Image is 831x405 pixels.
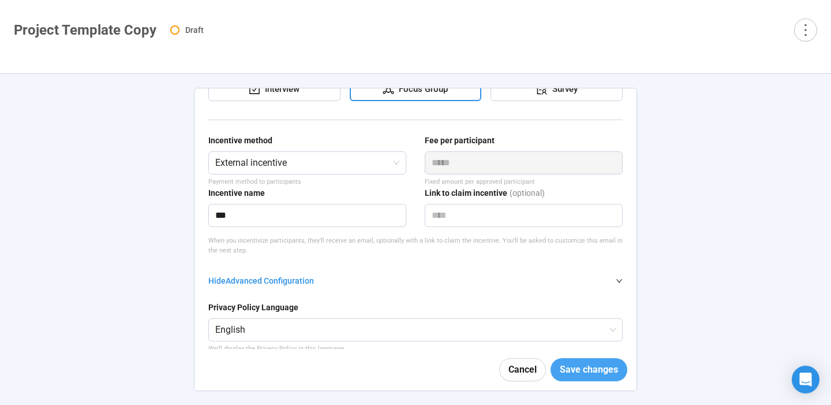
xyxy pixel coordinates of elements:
[208,301,298,314] div: Privacy Policy Language
[792,366,819,393] div: Open Intercom Messenger
[249,83,260,95] span: carry-out
[208,274,623,287] div: HideAdvanced Configuration
[510,187,545,204] div: (optional)
[208,187,265,199] div: Incentive name
[208,236,623,256] p: When you incentivize participants, they'll receive an email, optionally with a link to claim the ...
[551,358,627,381] button: Save changes
[394,83,448,96] div: Focus Group
[794,18,817,42] button: more
[14,22,156,38] h1: Project Template Copy
[208,274,609,287] div: Hide Advanced Configuration
[798,22,813,38] span: more
[208,134,272,147] div: Incentive method
[208,344,623,354] div: We'll display the Privacy Policy in this language
[383,83,394,95] span: deployment-unit
[499,358,546,381] button: Cancel
[560,362,618,377] span: Save changes
[425,187,507,199] div: Link to claim incentive
[425,134,495,147] div: Fee per participant
[536,83,548,95] span: solution
[208,177,406,187] p: Payment method to participants
[185,25,204,35] span: Draft
[260,83,300,96] div: Interview
[425,177,623,187] div: Fixed amount per approved participant
[215,152,399,174] span: External incentive
[616,277,623,284] span: right
[215,319,616,341] span: English
[548,83,578,96] div: Survey
[508,362,537,377] span: Cancel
